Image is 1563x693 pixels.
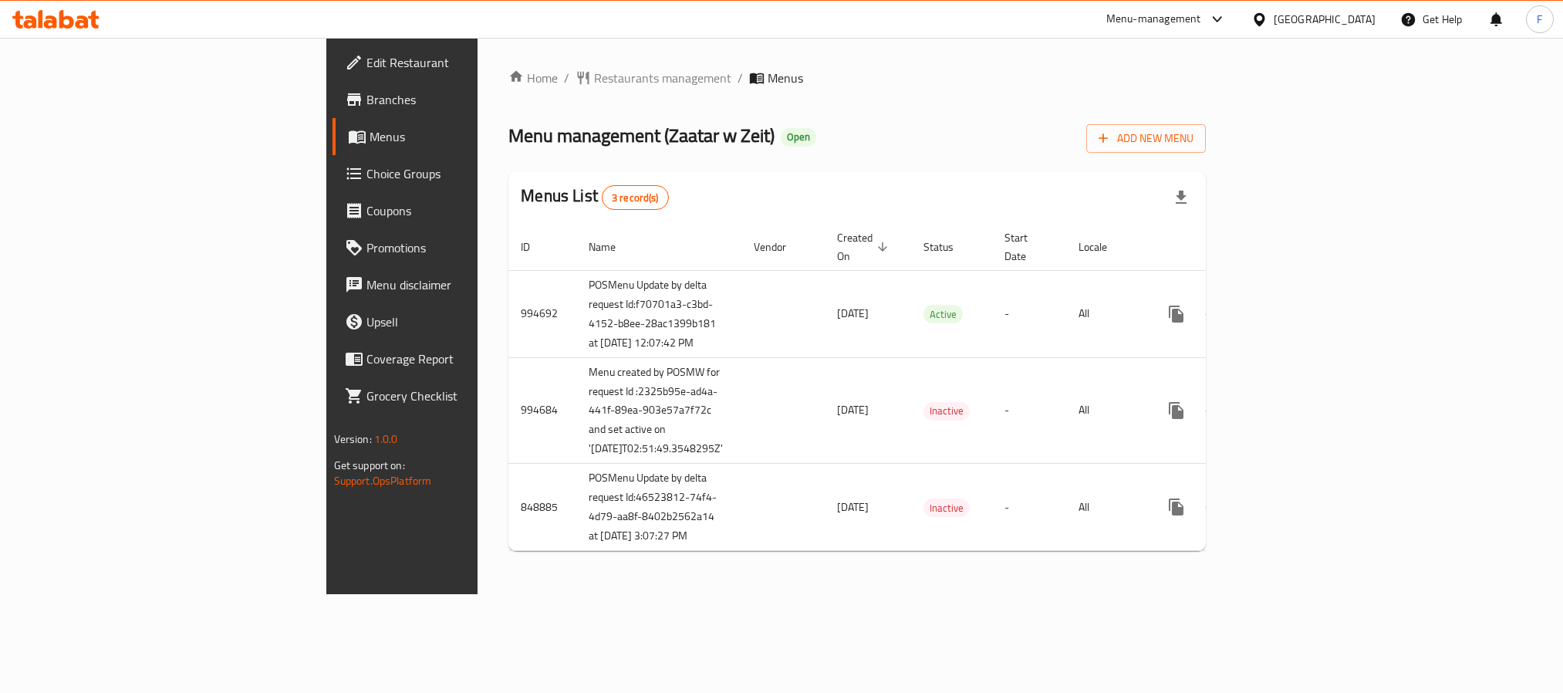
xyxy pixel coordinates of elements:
[923,402,970,420] span: Inactive
[333,81,587,118] a: Branches
[738,69,743,87] li: /
[837,228,893,265] span: Created On
[333,266,587,303] a: Menu disclaimer
[1146,224,1318,271] th: Actions
[333,192,587,229] a: Coupons
[521,184,668,210] h2: Menus List
[333,155,587,192] a: Choice Groups
[366,313,575,331] span: Upsell
[366,90,575,109] span: Branches
[366,201,575,220] span: Coupons
[837,400,869,420] span: [DATE]
[333,340,587,377] a: Coverage Report
[1537,11,1542,28] span: F
[333,377,587,414] a: Grocery Checklist
[521,238,550,256] span: ID
[1004,228,1048,265] span: Start Date
[366,387,575,405] span: Grocery Checklist
[1163,179,1200,216] div: Export file
[334,429,372,449] span: Version:
[366,276,575,294] span: Menu disclaimer
[768,69,803,87] span: Menus
[508,224,1318,552] table: enhanced table
[1079,238,1127,256] span: Locale
[333,229,587,266] a: Promotions
[754,238,806,256] span: Vendor
[1099,129,1193,148] span: Add New Menu
[374,429,398,449] span: 1.0.0
[576,357,741,464] td: Menu created by POSMW for request Id :2325b95e-ad4a-441f-89ea-903e57a7f72c and set active on '[DA...
[923,499,970,517] span: Inactive
[837,497,869,517] span: [DATE]
[370,127,575,146] span: Menus
[1195,392,1232,429] button: Change Status
[366,53,575,72] span: Edit Restaurant
[923,306,963,323] span: Active
[366,238,575,257] span: Promotions
[1158,392,1195,429] button: more
[589,238,636,256] span: Name
[1086,124,1206,153] button: Add New Menu
[334,455,405,475] span: Get support on:
[992,464,1066,551] td: -
[366,164,575,183] span: Choice Groups
[508,69,1206,87] nav: breadcrumb
[333,44,587,81] a: Edit Restaurant
[1158,488,1195,526] button: more
[837,303,869,323] span: [DATE]
[1195,488,1232,526] button: Change Status
[1158,296,1195,333] button: more
[1066,357,1146,464] td: All
[602,185,669,210] div: Total records count
[781,128,816,147] div: Open
[1066,464,1146,551] td: All
[923,402,970,421] div: Inactive
[923,305,963,323] div: Active
[576,270,741,357] td: POSMenu Update by delta request Id:f70701a3-c3bd-4152-b8ee-28ac1399b181 at [DATE] 12:07:42 PM
[366,350,575,368] span: Coverage Report
[576,69,731,87] a: Restaurants management
[576,464,741,551] td: POSMenu Update by delta request Id:46523812-74f4-4d79-aa8f-8402b2562a14 at [DATE] 3:07:27 PM
[992,270,1066,357] td: -
[594,69,731,87] span: Restaurants management
[1106,10,1201,29] div: Menu-management
[1274,11,1376,28] div: [GEOGRAPHIC_DATA]
[923,238,974,256] span: Status
[992,357,1066,464] td: -
[333,303,587,340] a: Upsell
[781,130,816,144] span: Open
[333,118,587,155] a: Menus
[603,191,668,205] span: 3 record(s)
[1066,270,1146,357] td: All
[1195,296,1232,333] button: Change Status
[334,471,432,491] a: Support.OpsPlatform
[508,118,775,153] span: Menu management ( Zaatar w Zeit )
